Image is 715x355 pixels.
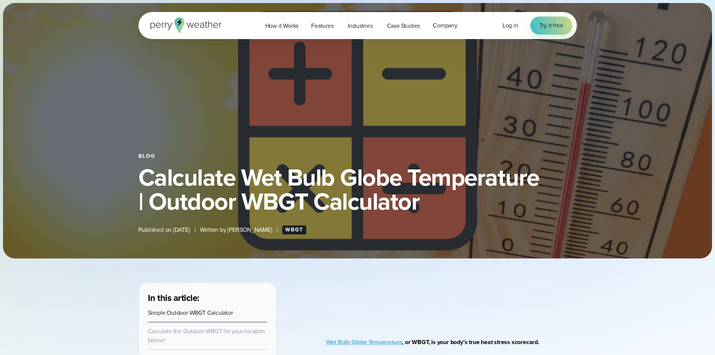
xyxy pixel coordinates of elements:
span: Written by [PERSON_NAME] [200,225,272,234]
strong: , or WBGT, is your body’s true heat stress scorecard. [326,338,539,346]
h1: Calculate Wet Bulb Globe Temperature | Outdoor WBGT Calculator [138,165,577,213]
span: Case Studies [387,21,420,30]
a: Log in [503,21,518,30]
a: Calculate the Outdoor WBGT for your location below! [148,327,265,344]
span: Try it free [539,21,563,30]
a: Try it free [530,17,572,35]
span: How it Works [265,21,299,30]
a: Case Studies [381,18,427,33]
iframe: WBGT Explained: Listen as we break down all you need to know about WBGT Video [348,282,555,314]
span: Company [433,21,458,30]
span: | [277,225,278,234]
span: Industries [348,21,373,30]
span: Features [311,21,333,30]
a: WBGT [282,225,306,234]
h3: In this article: [148,292,267,304]
span: Published on [DATE] [138,225,190,234]
a: Simple Outdoor WBGT Calculator [148,308,233,317]
a: How it Works [259,18,305,33]
div: Blog [138,153,577,159]
span: | [194,225,196,234]
a: Wet Bulb Globe Temperature [326,338,402,346]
